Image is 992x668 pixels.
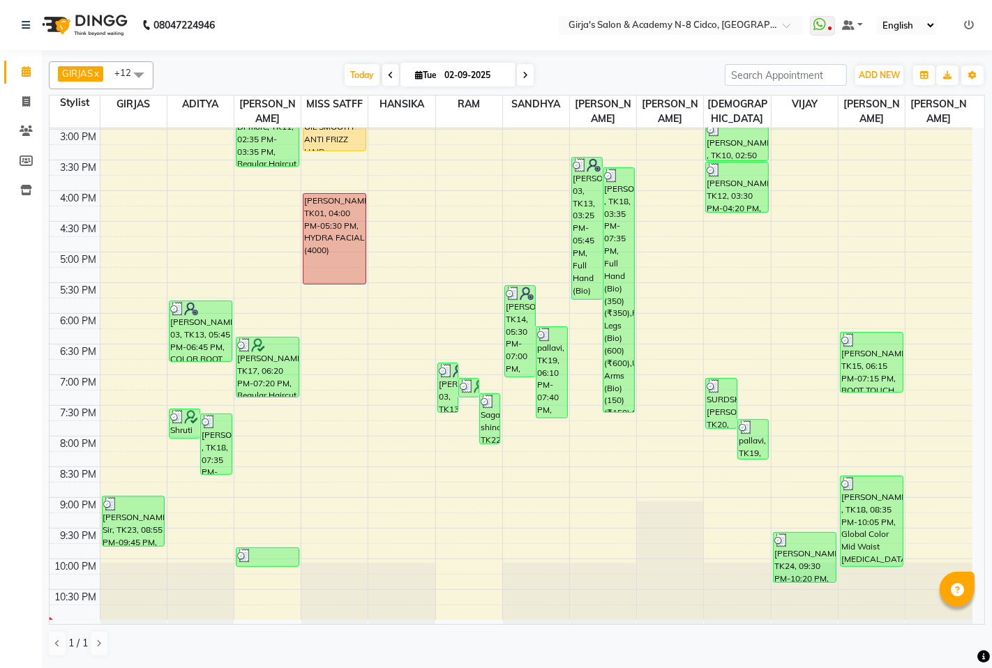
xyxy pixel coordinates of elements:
span: VIJAY [772,96,838,113]
div: [PERSON_NAME] , TK18, 03:35 PM-07:35 PM, Full Hand (Bio) (350) (₹350),Full Legs (Bio)(600) (₹600)... [603,168,633,412]
div: 3:00 PM [58,130,100,144]
input: 2025-09-02 [440,65,510,86]
span: Tue [412,70,440,80]
span: ADD NEW [859,70,900,80]
div: Shruti sable, TK21, 07:30 PM-08:00 PM, [MEDICAL_DATA] WASH [DEMOGRAPHIC_DATA] (400) (₹400) [170,409,200,438]
div: [PERSON_NAME] , TK18, 08:35 PM-10:05 PM, Global Color Mid Waist [MEDICAL_DATA]-Free (Wonder Color... [841,476,903,566]
div: 6:00 PM [58,314,100,328]
div: [PERSON_NAME], TK16, 07:00 PM-07:20 PM, CLEAN SHAVE (150) (₹150) [459,379,479,397]
input: Search Appointment [725,64,847,86]
div: SURDSHAN [PERSON_NAME], TK20, 07:00 PM-07:50 PM, Advance Haircut With Senior Stylist (Wash + blow... [706,379,736,428]
div: 8:00 PM [58,437,100,451]
span: [PERSON_NAME] [570,96,636,128]
div: 7:00 PM [58,375,100,390]
div: 3:30 PM [58,160,100,175]
div: [PERSON_NAME] 03, TK13, 03:25 PM-05:45 PM, Full Hand (Bio) (350) (₹350),Full Legs (Bio)(600) (₹60... [572,158,602,299]
span: HANSIKA [368,96,435,113]
div: [PERSON_NAME] , TK18, 07:35 PM-08:35 PM, Crystal (Pedi Spa) (LOTUS)(1200) (₹1200) [201,414,231,474]
div: [PERSON_NAME], TK14, 05:30 PM-07:00 PM, MOROCCAN OIL TREATMENT WASH (SHOULDER) (₹400),Regular Hai... [505,286,535,377]
span: RAM [436,96,502,113]
div: 5:30 PM [58,283,100,298]
span: [PERSON_NAME] [234,96,301,128]
span: Today [345,64,379,86]
div: 9:30 PM [58,529,100,543]
span: [PERSON_NAME] [905,96,972,128]
img: logo [36,6,131,45]
div: 4:30 PM [58,222,100,236]
span: SANDHYA [503,96,569,113]
span: [PERSON_NAME] [839,96,905,128]
div: [PERSON_NAME], TK12, 03:30 PM-04:20 PM, Advance Haircut With Senior Stylist (Wash + blowdry+STYLE... [706,162,768,212]
div: 8:30 PM [58,467,100,482]
div: [PERSON_NAME] Sir, TK23, 09:45 PM-10:05 PM, FOOT REFLEXOLOGY MASSAGE (700) (₹700) [236,548,299,566]
div: 10:30 PM [52,590,100,605]
div: [PERSON_NAME], TK15, 06:15 PM-07:15 PM, ROOT TOUCH UP DIFFERENT FOR DIFFERENT LENGTH (SOCOLOR) (₹0) [841,333,903,392]
div: [PERSON_NAME], TK17, 06:20 PM-07:20 PM, Regular Haircut + Blowdry [DEMOGRAPHIC_DATA](with wash) (... [236,337,299,397]
span: GIRJAS [62,68,93,79]
button: ADD NEW [855,66,903,85]
div: 9:00 PM [58,498,100,513]
span: [DEMOGRAPHIC_DATA] [704,96,770,128]
b: 08047224946 [153,6,215,45]
span: [PERSON_NAME] [637,96,703,128]
div: [PERSON_NAME] 03, TK13, 05:45 PM-06:45 PM, COLOR ROOT TOUCH UP DIFFERENT LENGTH (₹0) [170,301,232,361]
div: pallavi, TK19, 07:40 PM-08:20 PM, TREATMENT WASH LONG LENGTH (500) (₹500) [738,420,768,459]
span: GIRJAS [100,96,167,113]
div: 6:30 PM [58,344,100,359]
div: [PERSON_NAME], TK24, 09:30 PM-10:20 PM, Advance HairCut +[PERSON_NAME] Style (500) (₹500) [774,533,836,582]
div: Stylist [50,96,100,110]
div: 7:30 PM [58,406,100,420]
div: pallavi, TK19, 06:10 PM-07:40 PM, Full Hand (Bio) (350) (₹350),Under Arms (PEELWAX)(200) (₹200),H... [536,327,566,418]
span: 1 / 1 [68,636,88,651]
div: Sagar shinde, TK22, 07:15 PM-08:05 PM, Advance Haircut With Senior Stylist (Wash + blowdry+STYLE ... [480,394,499,443]
div: [PERSON_NAME] , TK10, 02:50 PM-03:30 PM, BABY HAIRCUT LONG (350) (₹350) [706,122,768,160]
div: Dr more, TK11, 02:35 PM-03:35 PM, Regular Haircut + Blowdry [DEMOGRAPHIC_DATA](with wash) (500) (... [236,106,299,166]
div: [PERSON_NAME], TK01, 04:00 PM-05:30 PM, HYDRA FACIAL (4000) [303,194,366,284]
span: MISS SATFF [301,96,368,113]
div: [PERSON_NAME] Sir, TK23, 08:55 PM-09:45 PM, Advance Haircut With Senior Stylist (Wash + blowdry+S... [103,496,165,546]
div: 4:00 PM [58,191,100,206]
div: [PERSON_NAME] 03, TK13, 06:45 PM-07:35 PM, Advance HairCut +[PERSON_NAME] Style (500) (₹500) [438,363,458,412]
span: +12 [114,67,142,78]
div: 5:00 PM [58,252,100,267]
div: 10:00 PM [52,559,100,574]
span: ADITYA [167,96,234,113]
a: x [93,68,99,79]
